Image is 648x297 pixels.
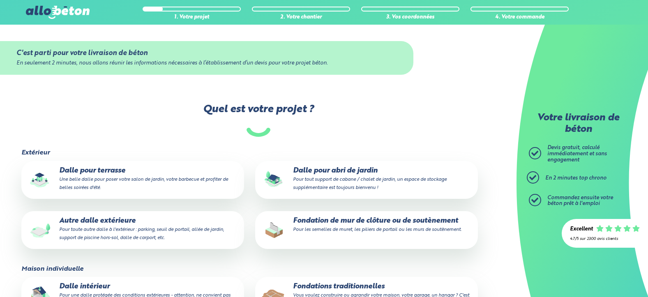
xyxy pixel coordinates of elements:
[261,217,287,243] img: final_use.values.closing_wall_fundation
[59,177,228,190] small: Une belle dalle pour poser votre salon de jardin, votre barbecue et profiter de belles soirées d'...
[26,6,89,19] img: allobéton
[143,14,241,21] div: 1. Votre projet
[27,217,238,242] p: Autre dalle extérieure
[21,149,50,157] legend: Extérieur
[470,14,569,21] div: 4. Votre commande
[570,226,593,233] div: Excellent
[261,167,472,192] p: Dalle pour abri de jardin
[21,104,496,137] label: Quel est votre projet ?
[261,217,472,233] p: Fondation de mur de clôture ou de soutènement
[252,14,350,21] div: 2. Votre chantier
[59,227,224,240] small: Pour toute autre dalle à l'extérieur : parking, seuil de portail, allée de jardin, support de pis...
[16,60,397,67] div: En seulement 2 minutes, nous allons réunir les informations nécessaires à l’établissement d’un de...
[570,237,640,241] div: 4.7/5 sur 2300 avis clients
[361,14,459,21] div: 3. Vos coordonnées
[16,49,397,57] div: C'est parti pour votre livraison de béton
[21,265,83,273] legend: Maison individuelle
[27,167,238,192] p: Dalle pour terrasse
[547,195,613,207] span: Commandez ensuite votre béton prêt à l'emploi
[547,145,607,162] span: Devis gratuit, calculé immédiatement et sans engagement
[27,217,53,243] img: final_use.values.outside_slab
[261,167,287,193] img: final_use.values.garden_shed
[531,113,625,135] p: Votre livraison de béton
[293,227,461,232] small: Pour les semelles de muret, les piliers de portail ou les murs de soutènement.
[27,167,53,193] img: final_use.values.terrace
[545,175,606,181] span: En 2 minutes top chrono
[293,177,447,190] small: Pour tout support de cabane / chalet de jardin, un espace de stockage supplémentaire est toujours...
